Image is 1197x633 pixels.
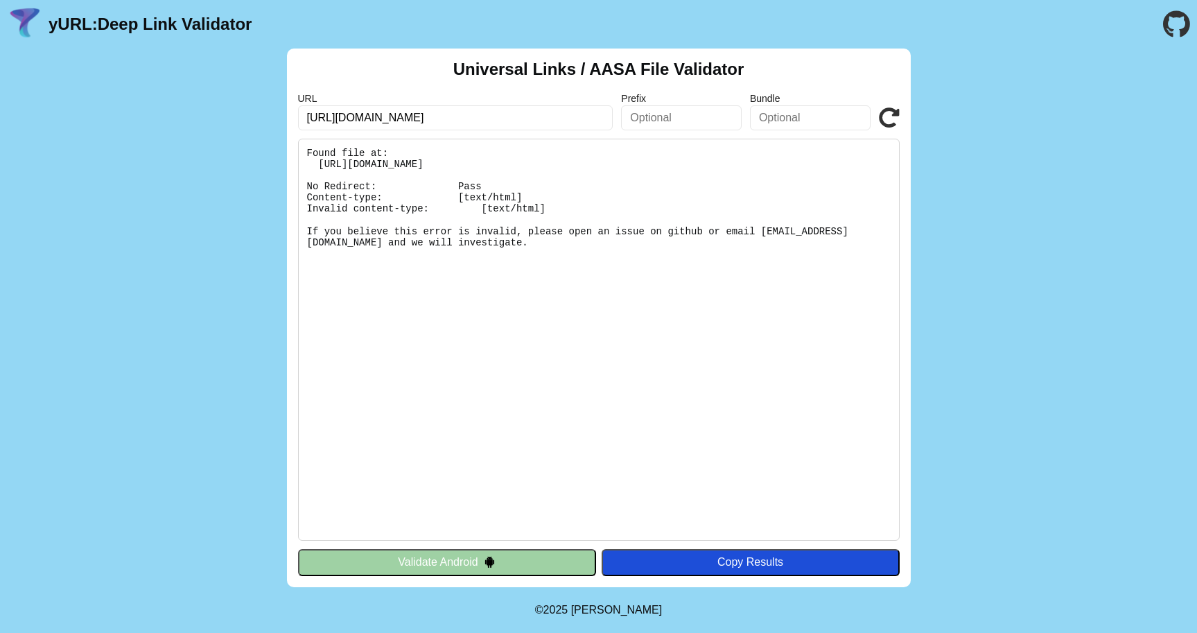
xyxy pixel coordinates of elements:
[621,93,742,104] label: Prefix
[750,93,871,104] label: Bundle
[298,105,613,130] input: Required
[49,15,252,34] a: yURL:Deep Link Validator
[602,549,900,575] button: Copy Results
[571,604,663,616] a: Michael Ibragimchayev's Personal Site
[750,105,871,130] input: Optional
[7,6,43,42] img: yURL Logo
[535,587,662,633] footer: ©
[453,60,744,79] h2: Universal Links / AASA File Validator
[543,604,568,616] span: 2025
[298,93,613,104] label: URL
[298,139,900,541] pre: Found file at: [URL][DOMAIN_NAME] No Redirect: Pass Content-type: [text/html] Invalid content-typ...
[298,549,596,575] button: Validate Android
[621,105,742,130] input: Optional
[484,556,496,568] img: droidIcon.svg
[609,556,893,569] div: Copy Results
